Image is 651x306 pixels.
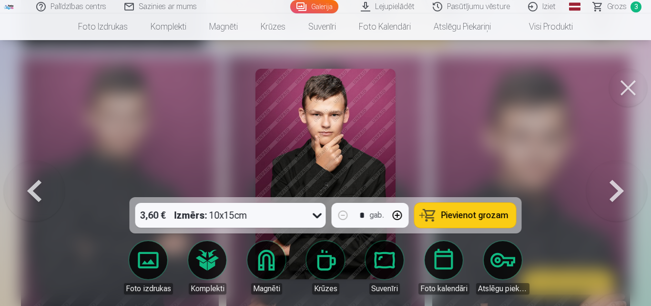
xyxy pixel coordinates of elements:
[369,283,400,295] div: Suvenīri
[174,209,207,222] strong: Izmērs :
[189,283,226,295] div: Komplekti
[299,241,352,295] a: Krūzes
[67,13,139,40] a: Foto izdrukas
[370,210,384,221] div: gab.
[358,241,411,295] a: Suvenīri
[4,4,14,10] img: /fa1
[441,211,509,220] span: Pievienot grozam
[297,13,347,40] a: Suvenīri
[476,283,529,295] div: Atslēgu piekariņi
[174,203,247,228] div: 10x15cm
[417,241,470,295] a: Foto kalendāri
[415,203,516,228] button: Pievienot grozam
[422,13,502,40] a: Atslēgu piekariņi
[607,1,627,12] span: Grozs
[124,283,173,295] div: Foto izdrukas
[240,241,293,295] a: Magnēti
[502,13,584,40] a: Visi produkti
[181,241,234,295] a: Komplekti
[631,1,641,12] span: 3
[122,241,175,295] a: Foto izdrukas
[418,283,469,295] div: Foto kalendāri
[347,13,422,40] a: Foto kalendāri
[198,13,249,40] a: Magnēti
[249,13,297,40] a: Krūzes
[312,283,339,295] div: Krūzes
[251,283,282,295] div: Magnēti
[135,203,171,228] div: 3,60 €
[476,241,529,295] a: Atslēgu piekariņi
[139,13,198,40] a: Komplekti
